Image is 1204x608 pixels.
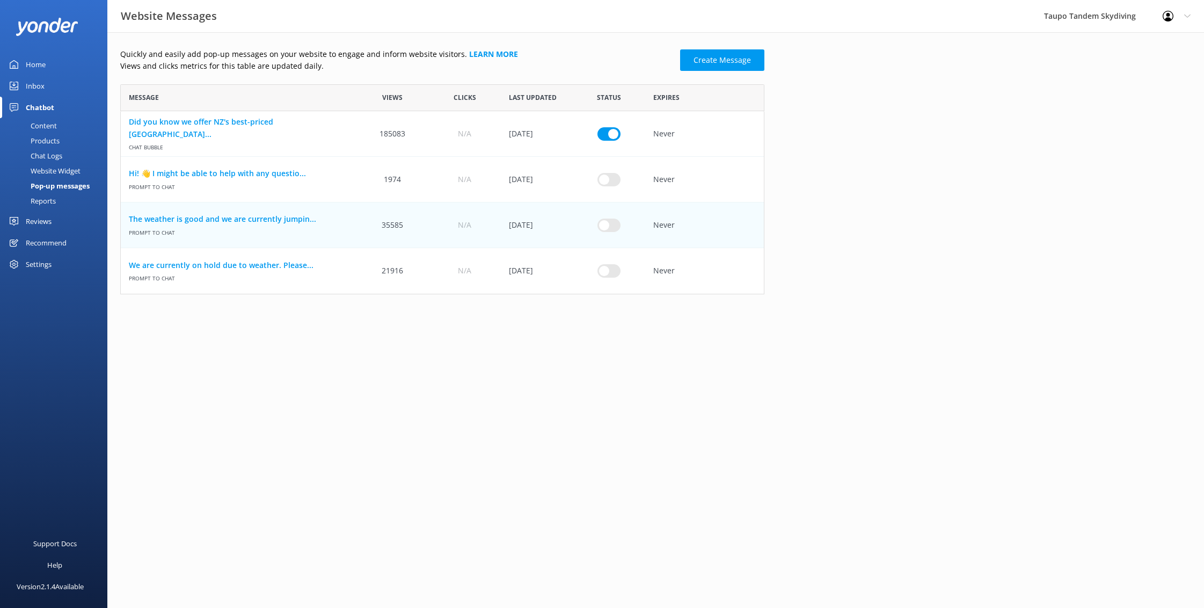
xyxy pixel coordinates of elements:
[356,248,428,294] div: 21916
[458,173,471,185] span: N/A
[129,179,348,191] span: Prompt to Chat
[6,193,107,208] a: Reports
[501,157,573,202] div: 07 May 2025
[129,259,348,271] a: We are currently on hold due to weather. Please...
[129,140,348,151] span: Chat bubble
[17,576,84,597] div: Version 2.1.4 Available
[26,75,45,97] div: Inbox
[6,133,60,148] div: Products
[597,92,621,103] span: Status
[6,163,81,178] div: Website Widget
[26,54,46,75] div: Home
[129,225,348,236] span: Prompt to Chat
[33,533,77,554] div: Support Docs
[6,148,62,163] div: Chat Logs
[47,554,62,576] div: Help
[129,92,159,103] span: Message
[645,248,764,294] div: Never
[6,178,107,193] a: Pop-up messages
[120,48,674,60] p: Quickly and easily add pop-up messages on your website to engage and inform website visitors.
[16,18,78,35] img: yonder-white-logo.png
[458,128,471,140] span: N/A
[382,92,403,103] span: Views
[6,163,107,178] a: Website Widget
[6,118,107,133] a: Content
[356,202,428,248] div: 35585
[26,254,52,275] div: Settings
[454,92,476,103] span: Clicks
[26,211,52,232] div: Reviews
[356,111,428,157] div: 185083
[120,157,764,202] div: row
[645,111,764,157] div: Never
[458,265,471,277] span: N/A
[26,97,54,118] div: Chatbot
[680,49,764,71] a: Create Message
[120,60,674,72] p: Views and clicks metrics for this table are updated daily.
[129,116,348,140] a: Did you know we offer NZ's best-priced [GEOGRAPHIC_DATA]...
[501,202,573,248] div: 27 Aug 2025
[645,157,764,202] div: Never
[129,213,348,225] a: The weather is good and we are currently jumpin...
[121,8,217,25] h3: Website Messages
[509,92,557,103] span: Last updated
[6,148,107,163] a: Chat Logs
[645,202,764,248] div: Never
[653,92,680,103] span: Expires
[120,111,764,157] div: row
[26,232,67,254] div: Recommend
[501,111,573,157] div: 30 Jan 2025
[120,248,764,294] div: row
[458,219,471,231] span: N/A
[6,178,90,193] div: Pop-up messages
[356,157,428,202] div: 1974
[120,111,764,294] div: grid
[120,202,764,248] div: row
[501,248,573,294] div: 25 Aug 2025
[129,271,348,283] span: Prompt to Chat
[6,133,107,148] a: Products
[6,193,56,208] div: Reports
[469,49,518,59] a: Learn more
[6,118,57,133] div: Content
[129,168,348,179] a: Hi! 👋 I might be able to help with any questio...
